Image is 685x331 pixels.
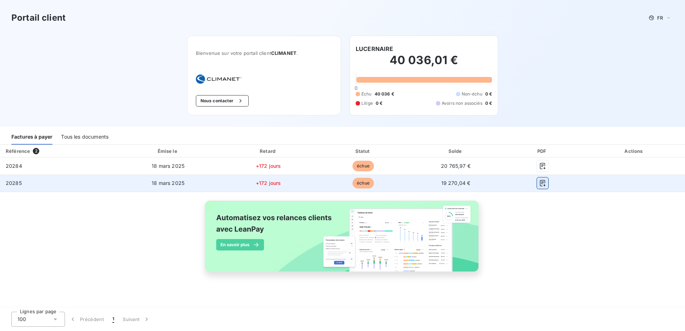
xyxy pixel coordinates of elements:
[485,91,492,97] span: 0 €
[411,148,500,155] div: Solde
[6,148,30,154] div: Référence
[11,130,52,145] div: Factures à payer
[356,53,492,74] h2: 40 036,01 €
[196,95,249,107] button: Nous contacter
[6,163,22,169] span: 20284
[361,100,373,107] span: Litige
[256,163,281,169] span: +172 jours
[65,312,108,327] button: Précédent
[61,130,108,145] div: Tous les documents
[657,15,663,21] span: FR
[352,161,374,171] span: échue
[462,91,482,97] span: Non-échu
[442,100,482,107] span: Avoirs non associés
[118,312,154,327] button: Suivant
[441,180,471,186] span: 19 270,04 €
[503,148,582,155] div: PDF
[361,91,372,97] span: Échu
[441,163,471,169] span: 20 765,97 €
[318,148,409,155] div: Statut
[112,316,114,323] span: 1
[271,50,296,56] span: CLIMANET
[485,100,492,107] span: 0 €
[152,163,184,169] span: 18 mars 2025
[376,100,382,107] span: 0 €
[108,312,118,327] button: 1
[355,85,357,91] span: 0
[375,91,394,97] span: 40 036 €
[356,45,394,53] h6: LUCERNAIRE
[6,180,22,186] span: 20285
[17,316,26,323] span: 100
[33,148,39,154] span: 2
[198,196,487,284] img: banner
[117,148,219,155] div: Émise le
[152,180,184,186] span: 18 mars 2025
[585,148,684,155] div: Actions
[196,50,332,56] span: Bienvenue sur votre portail client .
[222,148,315,155] div: Retard
[196,74,242,84] img: Company logo
[256,180,281,186] span: +172 jours
[11,11,66,24] h3: Portail client
[352,178,374,188] span: échue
